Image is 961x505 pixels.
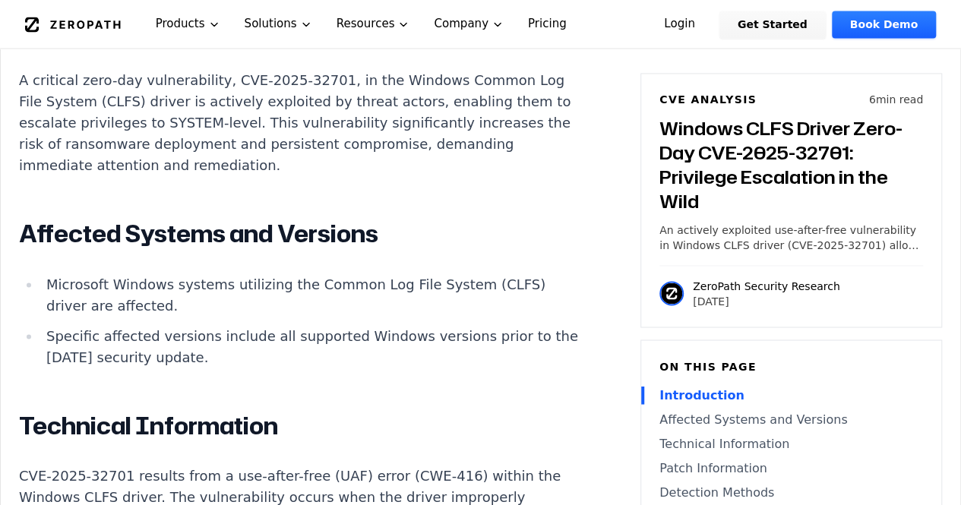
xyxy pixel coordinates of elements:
p: 6 min read [869,92,923,107]
a: Get Started [719,11,826,38]
p: ZeroPath Security Research [693,278,840,293]
h6: On this page [659,358,923,374]
img: ZeroPath Security Research [659,281,684,305]
a: Introduction [659,386,923,404]
h3: Windows CLFS Driver Zero-Day CVE-2025-32701: Privilege Escalation in the Wild [659,116,923,213]
h6: CVE Analysis [659,92,757,107]
p: An actively exploited use-after-free vulnerability in Windows CLFS driver (CVE-2025-32701) allows... [659,223,923,253]
h2: Technical Information [19,410,584,440]
a: Book Demo [832,11,936,38]
a: Technical Information [659,434,923,453]
a: Affected Systems and Versions [659,410,923,428]
a: Detection Methods [659,483,923,501]
h2: Affected Systems and Versions [19,219,584,249]
li: Microsoft Windows systems utilizing the Common Log File System (CLFS) driver are affected. [40,273,584,316]
p: [DATE] [693,293,840,308]
li: Specific affected versions include all supported Windows versions prior to the [DATE] security up... [40,325,584,368]
p: A critical zero-day vulnerability, CVE-2025-32701, in the Windows Common Log File System (CLFS) d... [19,70,584,176]
a: Patch Information [659,459,923,477]
a: Login [646,11,713,38]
